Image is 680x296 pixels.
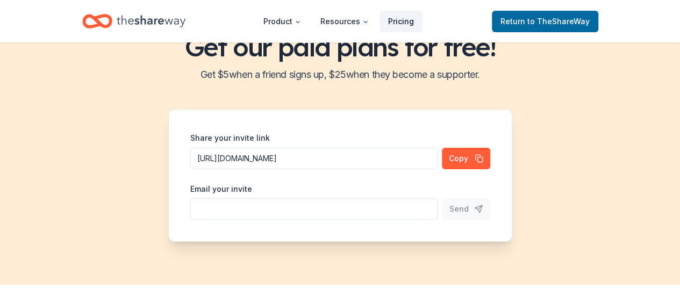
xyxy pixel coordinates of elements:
span: to TheShareWay [527,17,590,26]
a: Pricing [380,11,423,32]
span: Return [500,15,590,28]
label: Email your invite [190,184,252,194]
button: Resources [312,11,377,32]
a: Home [82,9,185,34]
button: Product [255,11,310,32]
label: Share your invite link [190,133,270,143]
nav: Main [255,9,423,34]
button: Copy [442,148,490,169]
h1: Get our paid plans for free! [13,32,667,62]
h2: Get $ 5 when a friend signs up, $ 25 when they become a supporter. [13,66,667,83]
a: Returnto TheShareWay [492,11,598,32]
